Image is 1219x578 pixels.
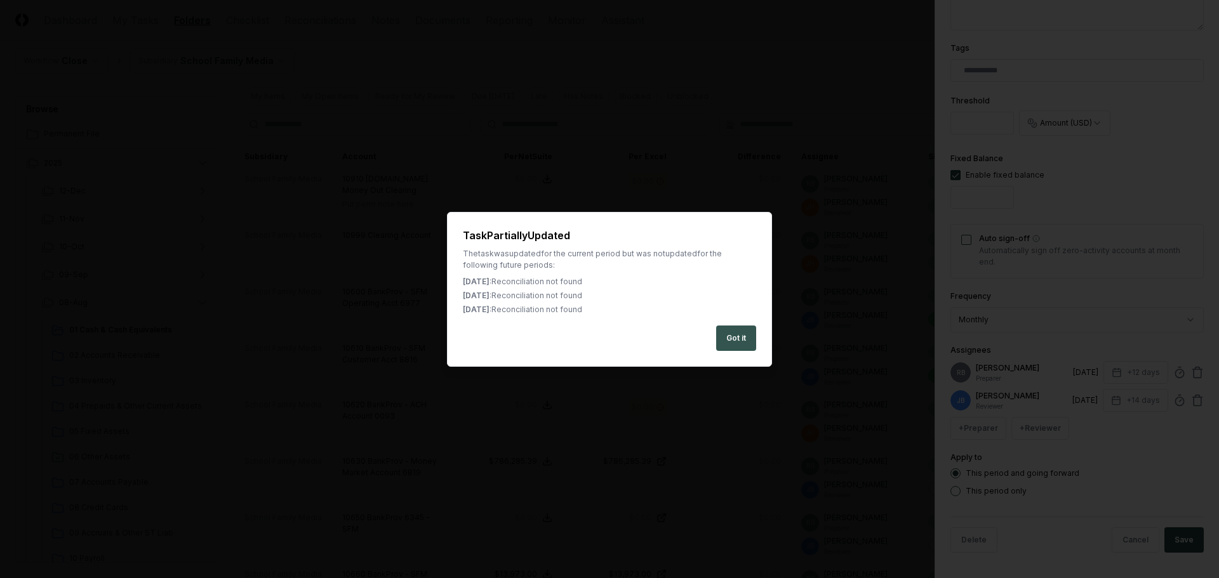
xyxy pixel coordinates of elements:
[490,277,582,286] span: : Reconciliation not found
[490,305,582,314] span: : Reconciliation not found
[463,291,490,300] span: [DATE]
[463,277,490,286] span: [DATE]
[463,248,756,271] div: The task was updated for the current period but was not updated for the following future periods:
[490,291,582,300] span: : Reconciliation not found
[463,228,756,243] h2: Task Partially Updated
[463,305,490,314] span: [DATE]
[716,325,756,351] button: Got it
